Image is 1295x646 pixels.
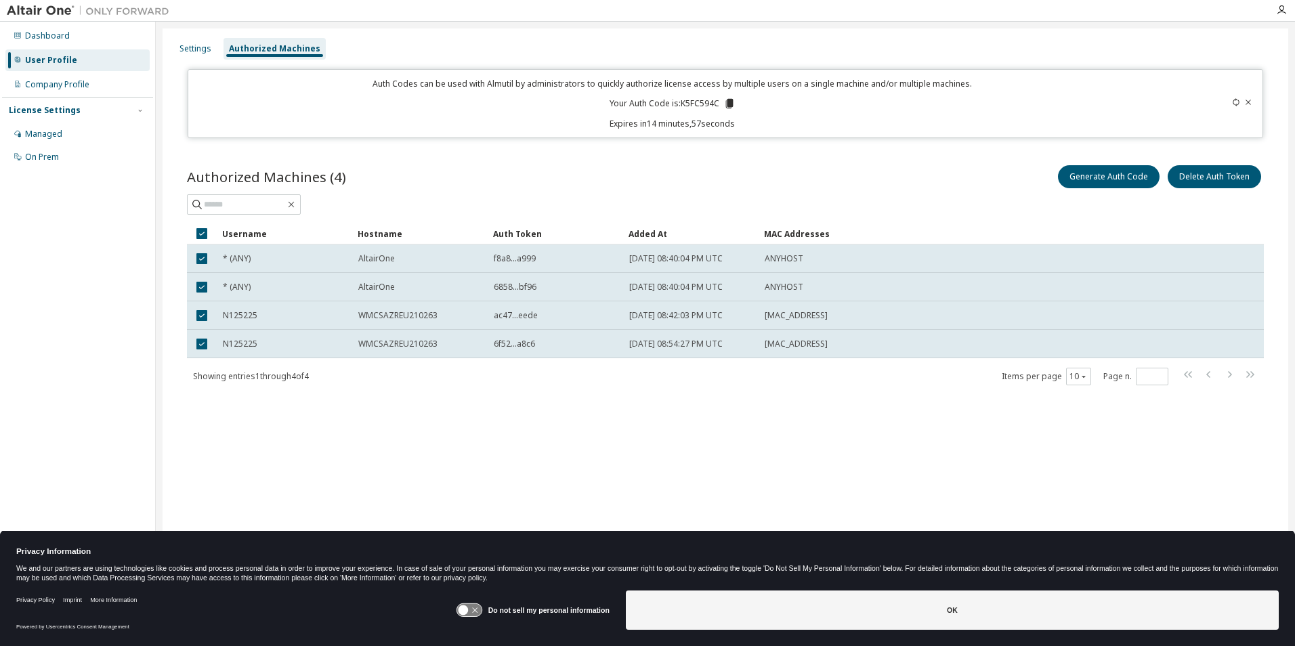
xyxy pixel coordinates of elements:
[223,253,251,264] span: * (ANY)
[494,253,536,264] span: f8a8...a999
[358,223,482,244] div: Hostname
[196,118,1149,129] p: Expires in 14 minutes, 57 seconds
[765,339,828,349] span: [MAC_ADDRESS]
[223,339,257,349] span: N125225
[1069,371,1088,382] button: 10
[765,253,803,264] span: ANYHOST
[193,370,309,382] span: Showing entries 1 through 4 of 4
[229,43,320,54] div: Authorized Machines
[179,43,211,54] div: Settings
[629,223,753,244] div: Added At
[494,282,536,293] span: 6858...bf96
[358,339,438,349] span: WMCSAZREU210263
[1168,165,1261,188] button: Delete Auth Token
[1103,368,1168,385] span: Page n.
[610,98,736,110] p: Your Auth Code is: K5FC594C
[196,78,1149,89] p: Auth Codes can be used with Almutil by administrators to quickly authorize license access by mult...
[494,310,538,321] span: ac47...eede
[222,223,347,244] div: Username
[1058,165,1160,188] button: Generate Auth Code
[493,223,618,244] div: Auth Token
[765,282,803,293] span: ANYHOST
[764,223,1122,244] div: MAC Addresses
[358,310,438,321] span: WMCSAZREU210263
[223,282,251,293] span: * (ANY)
[9,105,81,116] div: License Settings
[358,253,395,264] span: AltairOne
[223,310,257,321] span: N125225
[25,152,59,163] div: On Prem
[25,55,77,66] div: User Profile
[358,282,395,293] span: AltairOne
[629,253,723,264] span: [DATE] 08:40:04 PM UTC
[25,30,70,41] div: Dashboard
[494,339,535,349] span: 6f52...a8c6
[629,339,723,349] span: [DATE] 08:54:27 PM UTC
[7,4,176,18] img: Altair One
[187,167,346,186] span: Authorized Machines (4)
[1002,368,1091,385] span: Items per page
[765,310,828,321] span: [MAC_ADDRESS]
[25,129,62,139] div: Managed
[629,310,723,321] span: [DATE] 08:42:03 PM UTC
[25,79,89,90] div: Company Profile
[629,282,723,293] span: [DATE] 08:40:04 PM UTC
